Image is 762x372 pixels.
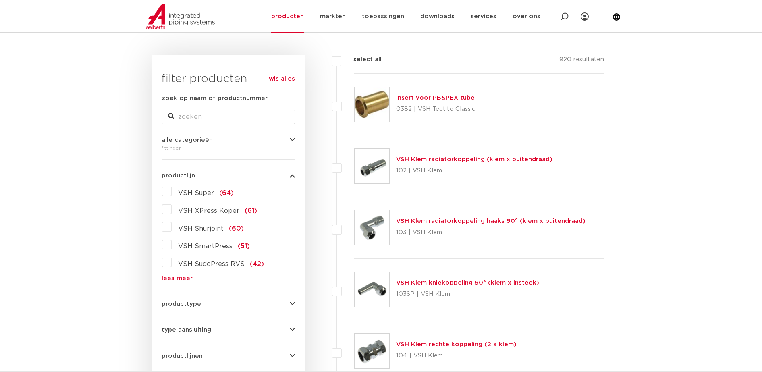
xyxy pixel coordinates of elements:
p: 104 | VSH Klem [396,349,517,362]
button: type aansluiting [162,327,295,333]
div: fittingen [162,143,295,153]
p: 103SP | VSH Klem [396,288,539,301]
h3: filter producten [162,71,295,87]
span: (61) [245,208,257,214]
label: select all [341,55,382,64]
img: Thumbnail for VSH Klem radiatorkoppeling haaks 90° (klem x buitendraad) [355,210,389,245]
button: alle categorieën [162,137,295,143]
button: productlijnen [162,353,295,359]
a: VSH Klem radiatorkoppeling haaks 90° (klem x buitendraad) [396,218,586,224]
a: Insert voor PB&PEX tube [396,95,475,101]
input: zoeken [162,110,295,124]
span: VSH XPress Koper [178,208,239,214]
span: (60) [229,225,244,232]
a: wis alles [269,74,295,84]
span: (42) [250,261,264,267]
img: Thumbnail for VSH Klem radiatorkoppeling (klem x buitendraad) [355,149,389,183]
img: Thumbnail for VSH Klem kniekoppeling 90° (klem x insteek) [355,272,389,307]
span: VSH Super [178,190,214,196]
span: type aansluiting [162,327,211,333]
a: lees meer [162,275,295,281]
button: productlijn [162,172,295,179]
span: VSH Shurjoint [178,225,224,232]
p: 0382 | VSH Tectite Classic [396,103,475,116]
img: Thumbnail for Insert voor PB&PEX tube [355,87,389,122]
a: VSH Klem kniekoppeling 90° (klem x insteek) [396,280,539,286]
span: (64) [219,190,234,196]
img: Thumbnail for VSH Klem rechte koppeling (2 x klem) [355,334,389,368]
p: 920 resultaten [559,55,604,67]
span: VSH SudoPress RVS [178,261,245,267]
span: VSH SmartPress [178,243,233,249]
a: VSH Klem rechte koppeling (2 x klem) [396,341,517,347]
span: alle categorieën [162,137,213,143]
a: VSH Klem radiatorkoppeling (klem x buitendraad) [396,156,552,162]
span: producttype [162,301,201,307]
span: productlijnen [162,353,203,359]
p: 103 | VSH Klem [396,226,586,239]
label: zoek op naam of productnummer [162,94,268,103]
span: (51) [238,243,250,249]
p: 102 | VSH Klem [396,164,552,177]
span: productlijn [162,172,195,179]
button: producttype [162,301,295,307]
